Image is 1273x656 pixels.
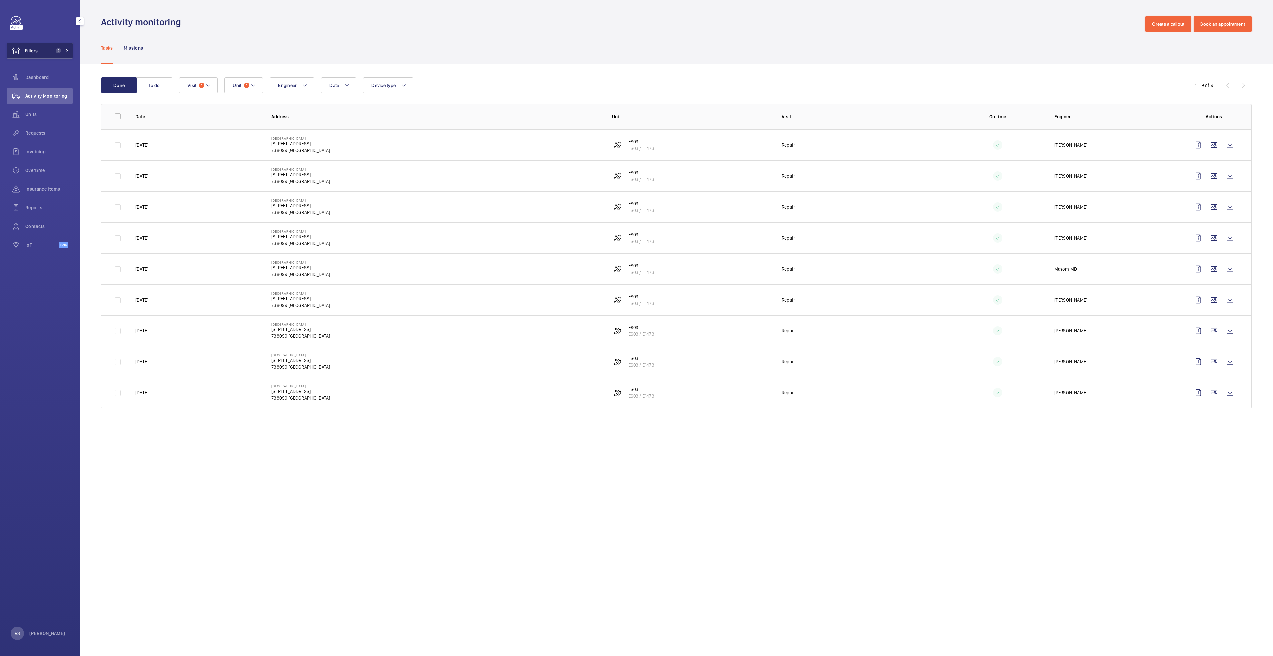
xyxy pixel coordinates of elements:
[628,200,654,207] p: ES03
[135,204,148,210] p: [DATE]
[271,202,330,209] p: [STREET_ADDRESS]
[271,229,330,233] p: [GEOGRAPHIC_DATA]
[1054,358,1087,365] p: [PERSON_NAME]
[25,223,73,230] span: Contacts
[1054,389,1087,396] p: [PERSON_NAME]
[628,331,654,337] p: ES03 / E1473
[271,271,330,278] p: 738099 [GEOGRAPHIC_DATA]
[270,77,314,93] button: Engineer
[271,291,330,295] p: [GEOGRAPHIC_DATA]
[25,186,73,192] span: Insurance items
[135,266,148,272] p: [DATE]
[1190,113,1238,120] p: Actions
[1145,16,1191,32] button: Create a callout
[952,113,1044,120] p: On time
[1054,297,1087,303] p: [PERSON_NAME]
[628,231,654,238] p: ES03
[628,238,654,245] p: ES03 / E1473
[271,260,330,264] p: [GEOGRAPHIC_DATA]
[1195,82,1213,89] div: 1 – 9 of 9
[614,389,622,397] img: escalator.svg
[782,389,795,396] p: Repair
[1054,204,1087,210] p: [PERSON_NAME]
[271,233,330,240] p: [STREET_ADDRESS]
[271,326,330,333] p: [STREET_ADDRESS]
[271,209,330,216] p: 738099 [GEOGRAPHIC_DATA]
[628,207,654,214] p: ES03 / E1473
[135,389,148,396] p: [DATE]
[614,203,622,211] img: escalator.svg
[614,141,622,149] img: escalator.svg
[271,357,330,364] p: [STREET_ADDRESS]
[224,77,263,93] button: Unit1
[271,395,330,401] p: 738099 [GEOGRAPHIC_DATA]
[782,266,795,272] p: Repair
[25,74,73,81] span: Dashboard
[25,242,59,248] span: IoT
[782,173,795,179] p: Repair
[614,327,622,335] img: escalator.svg
[628,386,654,393] p: ES03
[782,204,795,210] p: Repair
[135,297,148,303] p: [DATE]
[278,83,297,88] span: Engineer
[614,234,622,242] img: escalator.svg
[25,148,73,155] span: Invoicing
[271,364,330,370] p: 738099 [GEOGRAPHIC_DATA]
[199,83,204,88] span: 1
[271,178,330,185] p: 738099 [GEOGRAPHIC_DATA]
[101,45,113,51] p: Tasks
[628,300,654,307] p: ES03 / E1473
[271,171,330,178] p: [STREET_ADDRESS]
[612,113,772,120] p: Unit
[135,142,148,148] p: [DATE]
[371,83,396,88] span: Device type
[271,322,330,326] p: [GEOGRAPHIC_DATA]
[271,167,330,171] p: [GEOGRAPHIC_DATA]
[271,147,330,154] p: 738099 [GEOGRAPHIC_DATA]
[614,358,622,366] img: escalator.svg
[101,77,137,93] button: Done
[271,198,330,202] p: [GEOGRAPHIC_DATA]
[1054,235,1087,241] p: [PERSON_NAME]
[25,167,73,174] span: Overtime
[244,83,249,88] span: 1
[1054,142,1087,148] p: [PERSON_NAME]
[25,93,73,99] span: Activity Monitoring
[271,295,330,302] p: [STREET_ADDRESS]
[628,176,654,183] p: ES03 / E1473
[271,240,330,247] p: 738099 [GEOGRAPHIC_DATA]
[25,47,38,54] span: Filters
[782,358,795,365] p: Repair
[271,333,330,339] p: 738099 [GEOGRAPHIC_DATA]
[1194,16,1252,32] button: Book an appointment
[628,145,654,152] p: ES03 / E1473
[271,113,601,120] p: Address
[15,630,20,637] p: RS
[1054,113,1180,120] p: Engineer
[782,113,941,120] p: Visit
[101,16,185,28] h1: Activity monitoring
[7,43,73,59] button: Filters2
[782,297,795,303] p: Repair
[628,293,654,300] p: ES03
[628,393,654,399] p: ES03 / E1473
[271,384,330,388] p: [GEOGRAPHIC_DATA]
[271,388,330,395] p: [STREET_ADDRESS]
[1054,266,1077,272] p: Masom MD
[187,83,196,88] span: Visit
[271,140,330,147] p: [STREET_ADDRESS]
[25,204,73,211] span: Reports
[124,45,143,51] p: Missions
[136,77,172,93] button: To do
[614,296,622,304] img: escalator.svg
[628,138,654,145] p: ES03
[56,48,61,53] span: 2
[782,328,795,334] p: Repair
[782,142,795,148] p: Repair
[135,235,148,241] p: [DATE]
[628,169,654,176] p: ES03
[329,83,339,88] span: Date
[628,269,654,276] p: ES03 / E1473
[233,83,241,88] span: Unit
